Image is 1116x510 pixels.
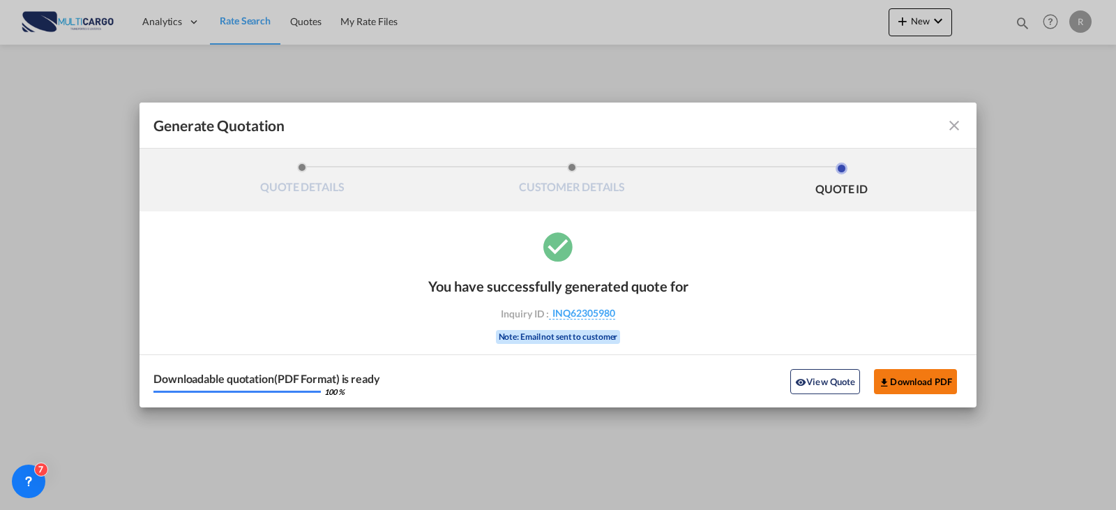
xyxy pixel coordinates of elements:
[946,117,963,134] md-icon: icon-close fg-AAA8AD cursor m-0
[790,369,860,394] button: icon-eyeView Quote
[153,373,380,384] div: Downloadable quotation(PDF Format) is ready
[874,369,957,394] button: Download PDF
[795,377,806,388] md-icon: icon-eye
[167,163,437,200] li: QUOTE DETAILS
[879,377,890,388] md-icon: icon-download
[496,330,621,344] div: Note: Email not sent to customer
[477,307,639,320] div: Inquiry ID :
[437,163,707,200] li: CUSTOMER DETAILS
[707,163,976,200] li: QUOTE ID
[549,307,615,320] span: INQ62305980
[139,103,976,407] md-dialog: Generate QuotationQUOTE ...
[428,278,688,294] div: You have successfully generated quote for
[324,388,345,396] div: 100 %
[153,117,285,135] span: Generate Quotation
[541,229,575,264] md-icon: icon-checkbox-marked-circle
